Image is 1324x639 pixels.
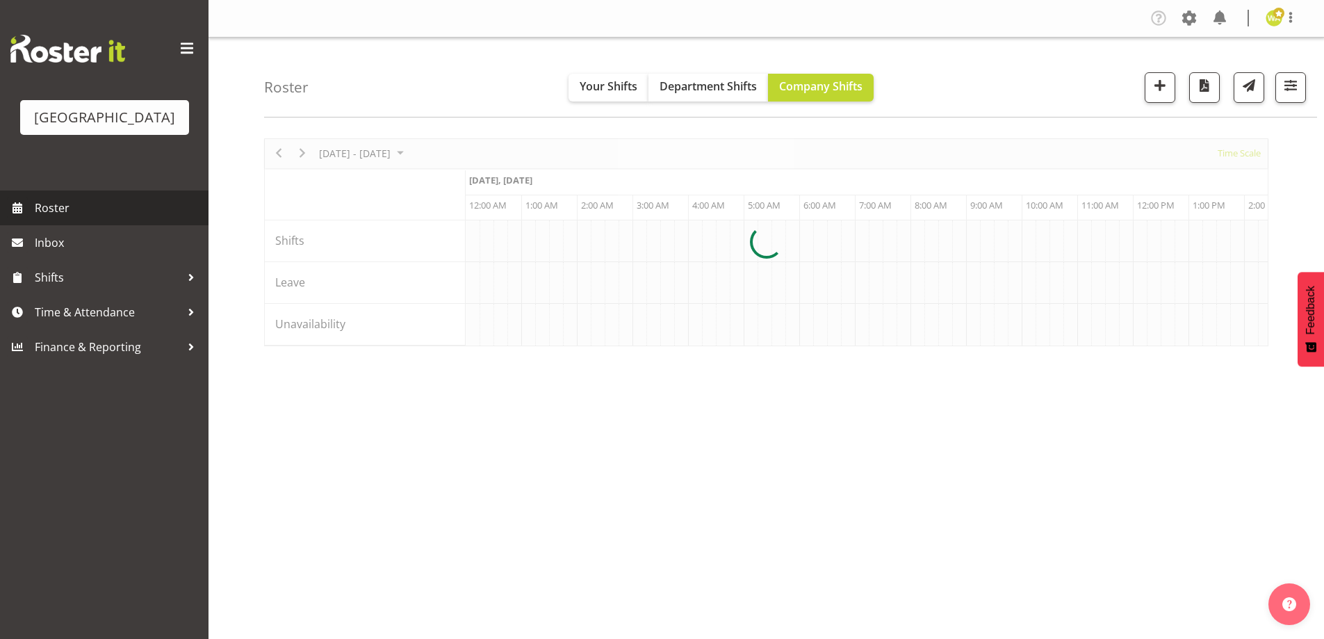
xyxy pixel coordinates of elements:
button: Add a new shift [1145,72,1175,103]
span: Your Shifts [580,79,637,94]
button: Download a PDF of the roster according to the set date range. [1189,72,1220,103]
button: Company Shifts [768,74,874,102]
span: Inbox [35,232,202,253]
span: Roster [35,197,202,218]
img: wendy-auld9530.jpg [1266,10,1282,26]
button: Department Shifts [648,74,768,102]
h4: Roster [264,79,309,95]
span: Finance & Reporting [35,337,181,357]
span: Shifts [35,267,181,288]
button: Filter Shifts [1275,72,1306,103]
img: help-xxl-2.png [1282,597,1296,611]
span: Feedback [1305,286,1317,334]
span: Department Shifts [660,79,757,94]
span: Time & Attendance [35,302,181,323]
button: Send a list of all shifts for the selected filtered period to all rostered employees. [1234,72,1264,103]
button: Feedback - Show survey [1298,272,1324,366]
div: [GEOGRAPHIC_DATA] [34,107,175,128]
button: Your Shifts [569,74,648,102]
span: Company Shifts [779,79,863,94]
img: Rosterit website logo [10,35,125,63]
